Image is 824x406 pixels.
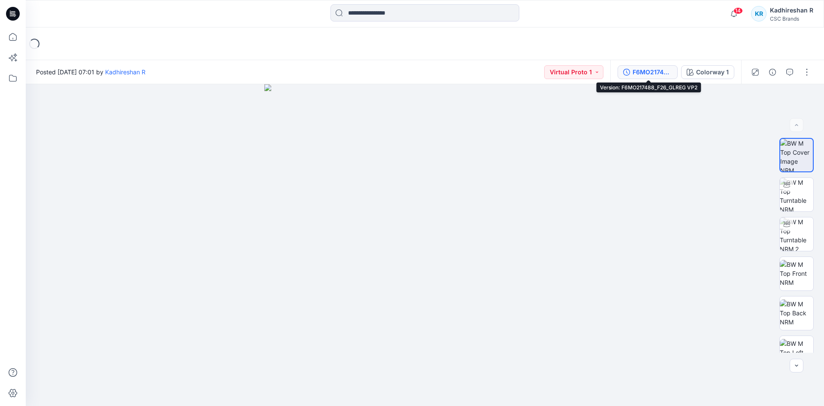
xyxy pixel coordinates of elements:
[780,178,813,211] img: BW M Top Turntable NRM
[770,5,813,15] div: Kadhireshan R
[770,15,813,22] div: CSC Brands
[766,65,779,79] button: Details
[696,67,729,77] div: Colorway 1
[105,68,145,76] a: Kadhireshan R
[780,217,813,251] img: BW M Top Turntable NRM 2
[780,260,813,287] img: BW M Top Front NRM
[264,84,586,406] img: eyJhbGciOiJIUzI1NiIsImtpZCI6IjAiLCJzbHQiOiJzZXMiLCJ0eXAiOiJKV1QifQ.eyJkYXRhIjp7InR5cGUiOiJzdG9yYW...
[780,139,813,171] img: BW M Top Cover Image NRM
[618,65,678,79] button: F6MO217488_F26_GLREG VP2
[681,65,734,79] button: Colorway 1
[751,6,766,21] div: KR
[633,67,672,77] div: F6MO217488_F26_GLREG VP2
[780,339,813,366] img: BW M Top Left NRM
[780,299,813,327] img: BW M Top Back NRM
[36,67,145,76] span: Posted [DATE] 07:01 by
[733,7,743,14] span: 14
